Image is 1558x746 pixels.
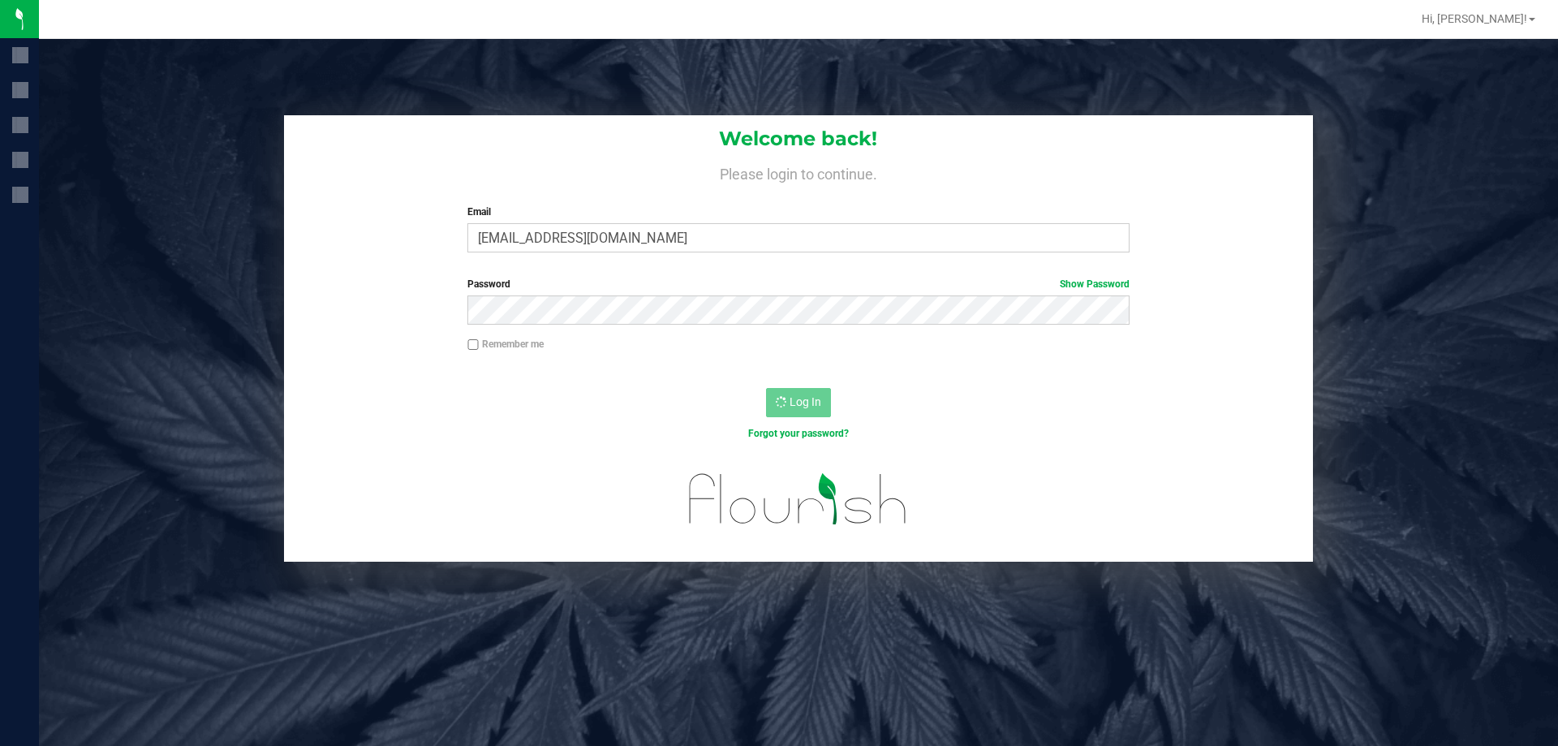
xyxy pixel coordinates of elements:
[467,278,510,290] span: Password
[790,395,821,408] span: Log In
[284,128,1313,149] h1: Welcome back!
[1060,278,1130,290] a: Show Password
[467,337,544,351] label: Remember me
[467,339,479,351] input: Remember me
[467,205,1129,219] label: Email
[669,458,927,541] img: flourish_logo.svg
[748,428,849,439] a: Forgot your password?
[766,388,831,417] button: Log In
[284,162,1313,182] h4: Please login to continue.
[1422,12,1527,25] span: Hi, [PERSON_NAME]!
